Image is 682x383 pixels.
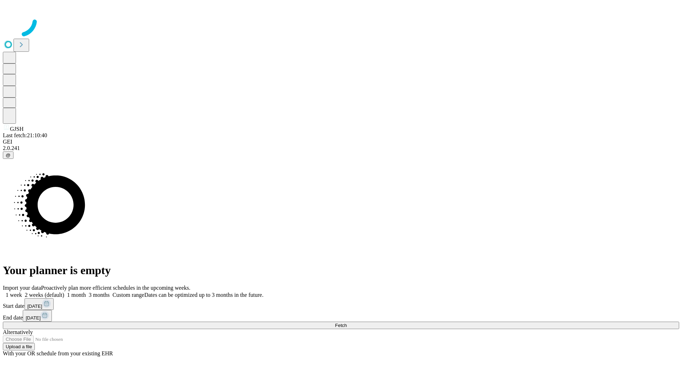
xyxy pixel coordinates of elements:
[25,292,64,298] span: 2 weeks (default)
[3,285,41,291] span: Import your data
[3,329,33,335] span: Alternatively
[41,285,190,291] span: Proactively plan more efficient schedules in the upcoming weeks.
[27,304,42,309] span: [DATE]
[3,310,679,322] div: End date
[3,145,679,151] div: 2.0.241
[26,315,40,321] span: [DATE]
[25,298,54,310] button: [DATE]
[67,292,86,298] span: 1 month
[3,151,13,159] button: @
[3,264,679,277] h1: Your planner is empty
[6,292,22,298] span: 1 week
[89,292,110,298] span: 3 months
[3,298,679,310] div: Start date
[3,139,679,145] div: GEI
[23,310,52,322] button: [DATE]
[3,132,47,138] span: Last fetch: 21:10:40
[3,350,113,356] span: With your OR schedule from your existing EHR
[113,292,144,298] span: Custom range
[144,292,263,298] span: Dates can be optimized up to 3 months in the future.
[10,126,23,132] span: GJSH
[6,152,11,158] span: @
[3,322,679,329] button: Fetch
[3,343,35,350] button: Upload a file
[335,323,347,328] span: Fetch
